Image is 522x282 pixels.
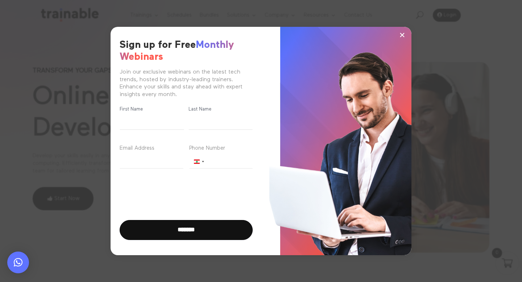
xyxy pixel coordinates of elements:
[120,144,183,152] label: Email Address
[397,29,408,40] button: ×
[120,106,184,113] label: First Name
[120,39,253,67] h2: Sign up for Free
[399,29,405,40] span: ×
[120,183,230,211] iframe: reCAPTCHA
[120,69,253,99] div: Join our exclusive webinars on the latest tech trends, hosted by industry-leading trainers. Enhan...
[188,106,253,113] label: Last Name
[157,146,178,151] span: (Required)
[227,146,249,151] span: (Required)
[189,144,253,152] label: Phone Number
[190,155,206,168] button: Selected country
